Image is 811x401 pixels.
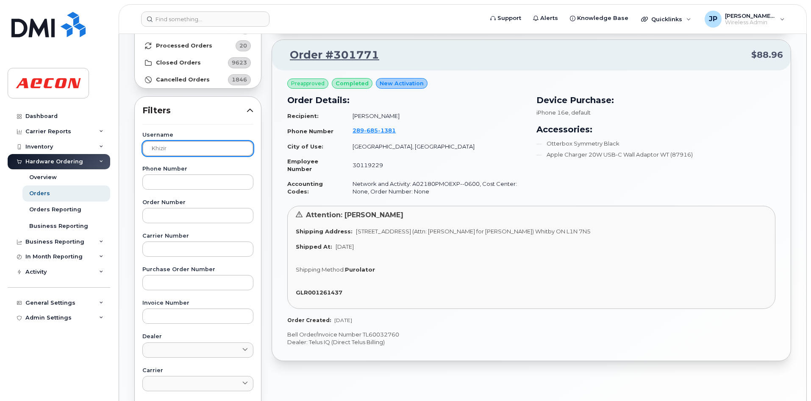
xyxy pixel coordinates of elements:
[536,94,775,107] h3: Device Purchase:
[345,266,375,273] strong: Purolator
[239,42,247,50] span: 20
[142,334,253,339] label: Dealer
[569,109,591,116] span: , default
[536,151,775,159] li: Apple Charger 20W USB-C Wall Adaptor WT (87916)
[287,338,775,346] p: Dealer: Telus IQ (Direct Telus Billing)
[497,14,521,22] span: Support
[296,266,345,273] span: Shipping Method:
[156,76,210,83] strong: Cancelled Orders
[334,317,352,323] span: [DATE]
[378,127,396,134] span: 1381
[296,289,342,296] strong: GLR001261437
[651,16,682,22] span: Quicklinks
[291,80,325,87] span: Preapproved
[353,127,406,134] a: 2896851381
[353,127,396,134] span: 289
[364,127,378,134] span: 685
[287,128,333,135] strong: Phone Number
[287,143,323,150] strong: City of Use:
[135,37,261,54] a: Processed Orders20
[141,11,269,27] input: Find something...
[306,211,403,219] span: Attention: [PERSON_NAME]
[142,166,253,172] label: Phone Number
[725,12,776,19] span: [PERSON_NAME] Punjabi
[345,139,526,154] td: [GEOGRAPHIC_DATA], [GEOGRAPHIC_DATA]
[142,233,253,239] label: Carrier Number
[345,154,526,177] td: 30119229
[142,104,247,117] span: Filters
[287,331,775,339] p: Bell Order/Invoice Number TL60032760
[577,14,628,22] span: Knowledge Base
[751,49,783,61] span: $88.96
[156,42,212,49] strong: Processed Orders
[725,19,776,26] span: Wireless Admin
[142,132,253,138] label: Username
[287,94,526,107] h3: Order Details:
[709,14,717,24] span: JP
[232,76,247,84] span: 1846
[287,317,331,323] strong: Order Created:
[336,243,354,250] span: [DATE]
[536,109,569,116] span: iPhone 16e
[527,10,564,27] a: Alerts
[296,243,332,250] strong: Shipped At:
[336,79,369,87] span: completed
[135,54,261,71] a: Closed Orders9623
[536,140,775,148] li: Otterbox Symmetry Black
[232,59,247,67] span: 9623
[699,11,791,28] div: Jaimini Punjabi
[296,228,353,235] strong: Shipping Address:
[280,48,379,63] a: Order #301771
[156,59,201,66] strong: Closed Orders
[536,123,775,136] h3: Accessories:
[142,200,253,205] label: Order Number
[484,10,527,27] a: Support
[142,368,253,373] label: Carrier
[287,180,323,195] strong: Accounting Codes:
[540,14,558,22] span: Alerts
[287,112,319,119] strong: Recipient:
[380,79,424,87] span: New Activation
[142,267,253,272] label: Purchase Order Number
[356,228,591,235] span: [STREET_ADDRESS] (Attn: [PERSON_NAME] for [PERSON_NAME]) Whitby ON L1N 7N5
[345,109,526,123] td: [PERSON_NAME]
[142,300,253,306] label: Invoice Number
[345,177,526,199] td: Network and Activity: A02180PMOEXP--0600, Cost Center: None, Order Number: None
[296,289,346,296] a: GLR001261437
[635,11,697,28] div: Quicklinks
[135,71,261,88] a: Cancelled Orders1846
[287,158,318,173] strong: Employee Number
[564,10,634,27] a: Knowledge Base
